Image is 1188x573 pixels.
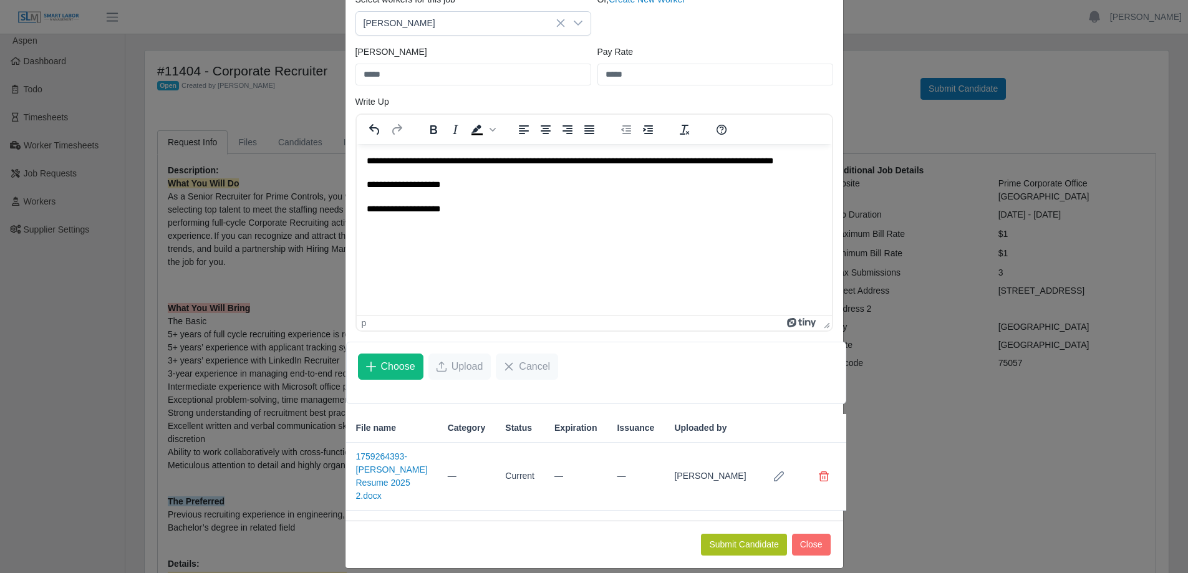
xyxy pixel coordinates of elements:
label: Write Up [355,95,389,108]
label: [PERSON_NAME] [355,46,427,59]
button: Choose [358,354,423,380]
button: Italic [445,121,466,138]
span: Status [505,421,532,435]
button: Bold [423,121,444,138]
button: Align center [535,121,556,138]
button: Justify [579,121,600,138]
td: — [607,443,664,511]
button: Increase indent [637,121,659,138]
div: p [362,318,367,328]
button: Decrease indent [616,121,637,138]
button: Undo [364,121,385,138]
td: — [544,443,607,511]
a: Powered by Tiny [787,318,818,328]
button: Help [711,121,732,138]
button: Submit Candidate [701,534,786,556]
span: Category [448,421,486,435]
button: Redo [386,121,407,138]
div: Background color Black [466,121,498,138]
button: Delete file [811,464,836,489]
button: Align right [557,121,578,138]
span: Kieston Dale [356,12,566,35]
td: Current [495,443,544,511]
label: Pay Rate [597,46,634,59]
span: Issuance [617,421,654,435]
span: Cancel [519,359,550,374]
button: Align left [513,121,534,138]
button: Cancel [496,354,558,380]
button: Row Edit [766,464,791,489]
span: Expiration [554,421,597,435]
span: Uploaded by [674,421,727,435]
div: Press the Up and Down arrow keys to resize the editor. [819,315,832,330]
iframe: Rich Text Area [357,144,832,315]
td: [PERSON_NAME] [664,443,756,511]
a: 1759264393-[PERSON_NAME] Resume 2025 2.docx [356,451,428,501]
span: File name [356,421,397,435]
span: Upload [452,359,483,374]
span: Choose [381,359,415,374]
button: Close [792,534,831,556]
td: — [438,443,496,511]
button: Upload [428,354,491,380]
button: Clear formatting [674,121,695,138]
